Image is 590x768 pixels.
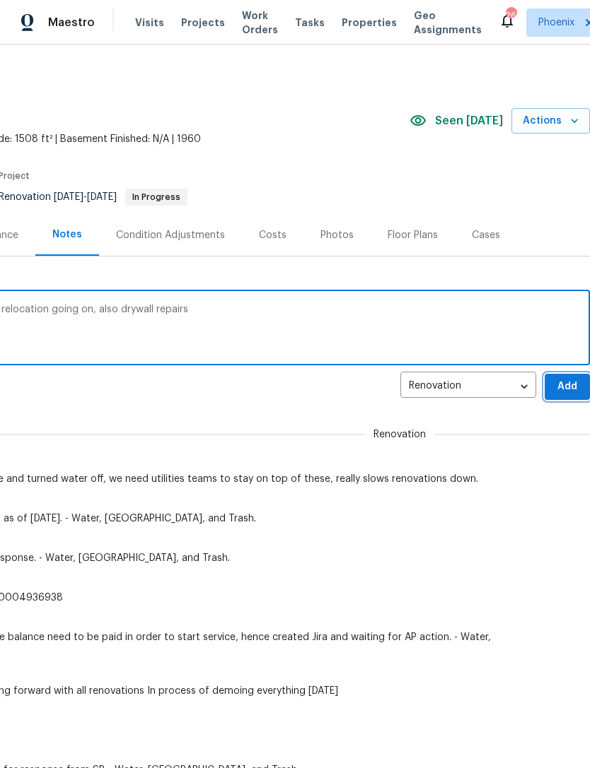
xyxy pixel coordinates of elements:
[54,192,83,202] span: [DATE]
[54,192,117,202] span: -
[127,193,186,201] span: In Progress
[538,16,574,30] span: Phoenix
[320,228,354,242] div: Photos
[259,228,287,242] div: Costs
[472,228,500,242] div: Cases
[435,114,503,128] span: Seen [DATE]
[116,228,225,242] div: Condition Adjustments
[342,16,397,30] span: Properties
[135,16,164,30] span: Visits
[388,228,438,242] div: Floor Plans
[506,8,516,23] div: 26
[295,18,325,28] span: Tasks
[52,228,82,242] div: Notes
[511,108,590,134] button: Actions
[242,8,278,37] span: Work Orders
[87,192,117,202] span: [DATE]
[414,8,482,37] span: Geo Assignments
[523,112,579,130] span: Actions
[365,427,434,442] span: Renovation
[400,370,536,404] div: Renovation
[556,378,579,396] span: Add
[545,374,590,400] button: Add
[48,16,95,30] span: Maestro
[181,16,225,30] span: Projects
